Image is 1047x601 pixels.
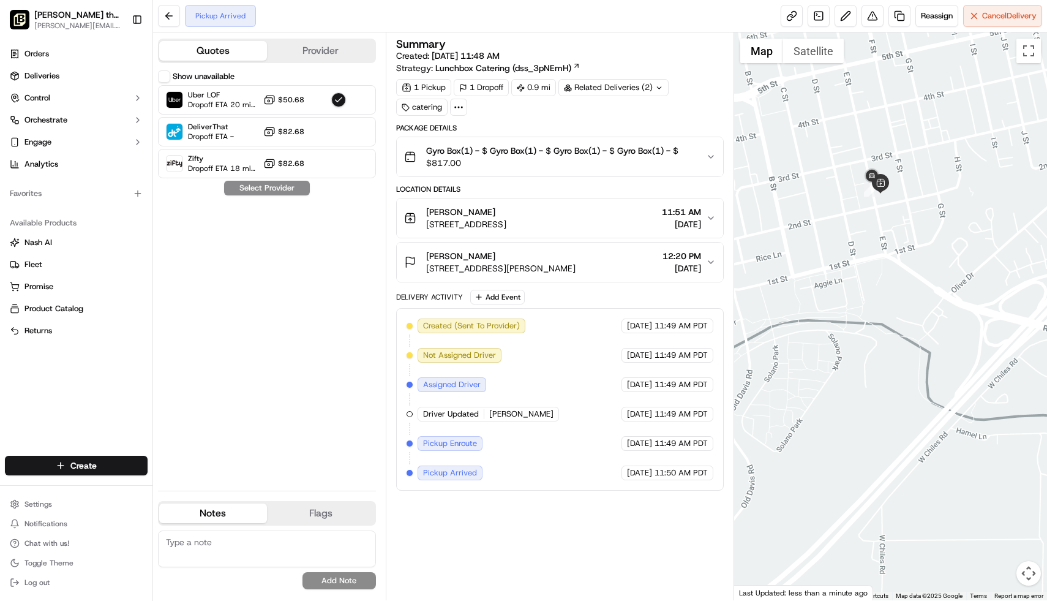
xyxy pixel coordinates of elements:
span: Driver Updated [423,409,479,420]
span: [STREET_ADDRESS][PERSON_NAME] [426,262,576,274]
span: [DATE] [627,379,652,390]
button: Log out [5,574,148,591]
a: Report a map error [994,592,1043,599]
span: Nash AI [24,237,52,248]
div: Delivery Activity [396,292,463,302]
span: Lunchbox Catering (dss_3pNEmH) [435,62,571,74]
button: Fleet [5,255,148,274]
h3: Summary [396,39,446,50]
span: Map data ©2025 Google [896,592,963,599]
a: Lunchbox Catering (dss_3pNEmH) [435,62,580,74]
span: Created: [396,50,500,62]
div: 1 Pickup [396,79,451,96]
span: Cancel Delivery [982,10,1037,21]
div: 0.9 mi [511,79,556,96]
button: Toggle fullscreen view [1016,39,1041,63]
div: 1 Dropoff [454,79,509,96]
span: Reassign [921,10,953,21]
a: Open this area in Google Maps (opens a new window) [737,584,778,600]
img: Nick the Greek (Davis) [10,10,29,29]
div: Available Products [5,213,148,233]
input: Got a question? Start typing here... [32,79,220,92]
span: Orders [24,48,49,59]
span: [PERSON_NAME] [489,409,554,420]
a: Fleet [10,259,143,270]
span: 11:50 AM PDT [655,467,708,478]
span: Assigned Driver [423,379,481,390]
span: Notifications [24,519,67,529]
button: Provider [267,41,375,61]
div: Start new chat [42,117,201,129]
a: Product Catalog [10,303,143,314]
span: [DATE] 11:48 AM [432,50,500,61]
span: Pylon [122,208,148,217]
div: Strategy: [396,62,580,74]
div: 💻 [103,179,113,189]
img: 1736555255976-a54dd68f-1ca7-489b-9aae-adbdc363a1c4 [12,117,34,139]
div: We're available if you need us! [42,129,155,139]
div: catering [396,99,448,116]
span: Not Assigned Driver [423,350,496,361]
span: Create [70,459,97,472]
label: Show unavailable [173,71,235,82]
a: Terms (opens in new tab) [970,592,987,599]
button: Toggle Theme [5,554,148,572]
span: [DATE] [662,262,701,274]
a: 📗Knowledge Base [7,173,99,195]
span: Deliveries [24,70,59,81]
span: Toggle Theme [24,558,73,568]
span: DeliverThat [188,122,234,132]
span: 11:51 AM [662,206,701,218]
a: Orders [5,44,148,64]
button: Chat with us! [5,535,148,552]
button: [PERSON_NAME][EMAIL_ADDRESS][PERSON_NAME][DOMAIN_NAME] [34,21,122,31]
button: Promise [5,277,148,297]
button: Quotes [159,41,267,61]
button: [PERSON_NAME] the Greek ([PERSON_NAME]) [34,9,122,21]
img: Uber LOF [167,92,182,108]
span: [DATE] [627,438,652,449]
button: Gyro Box(1) - $ Gyro Box(1) - $ Gyro Box(1) - $ Gyro Box(1) - $$817.00 [397,137,723,176]
span: Returns [24,325,52,336]
button: Flags [267,504,375,523]
span: Orchestrate [24,115,67,126]
span: Created (Sent To Provider) [423,320,520,331]
span: 11:49 AM PDT [655,438,708,449]
span: Settings [24,499,52,509]
button: Reassign [915,5,958,27]
span: [DATE] [627,409,652,420]
span: Dropoff ETA - [188,132,234,142]
img: DeliverThat [167,124,182,140]
span: Gyro Box(1) - $ Gyro Box(1) - $ Gyro Box(1) - $ Gyro Box(1) - $ [426,145,678,157]
div: Last Updated: less than a minute ago [734,585,873,600]
span: $82.68 [278,159,304,168]
div: Package Details [396,123,724,133]
button: Settings [5,496,148,513]
button: Nash AI [5,233,148,252]
button: CancelDelivery [963,5,1042,27]
button: Product Catalog [5,299,148,319]
button: $82.68 [263,126,304,138]
span: [STREET_ADDRESS] [426,218,506,230]
button: Add Event [470,290,525,304]
button: Orchestrate [5,110,148,130]
span: 12:20 PM [662,250,701,262]
a: Promise [10,281,143,292]
a: 💻API Documentation [99,173,201,195]
button: Nick the Greek (Davis)[PERSON_NAME] the Greek ([PERSON_NAME])[PERSON_NAME][EMAIL_ADDRESS][PERSON_... [5,5,127,34]
span: Promise [24,281,53,292]
button: [PERSON_NAME][STREET_ADDRESS]11:51 AM[DATE] [397,198,723,238]
span: [DATE] [627,467,652,478]
span: Product Catalog [24,303,83,314]
span: 11:49 AM PDT [655,350,708,361]
a: Powered byPylon [86,207,148,217]
div: 📗 [12,179,22,189]
button: Returns [5,321,148,341]
span: [PERSON_NAME] [426,206,495,218]
div: 1 [864,181,880,197]
img: Nash [12,12,37,37]
button: $50.68 [263,94,304,106]
span: Analytics [24,159,58,170]
a: Nash AI [10,237,143,248]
